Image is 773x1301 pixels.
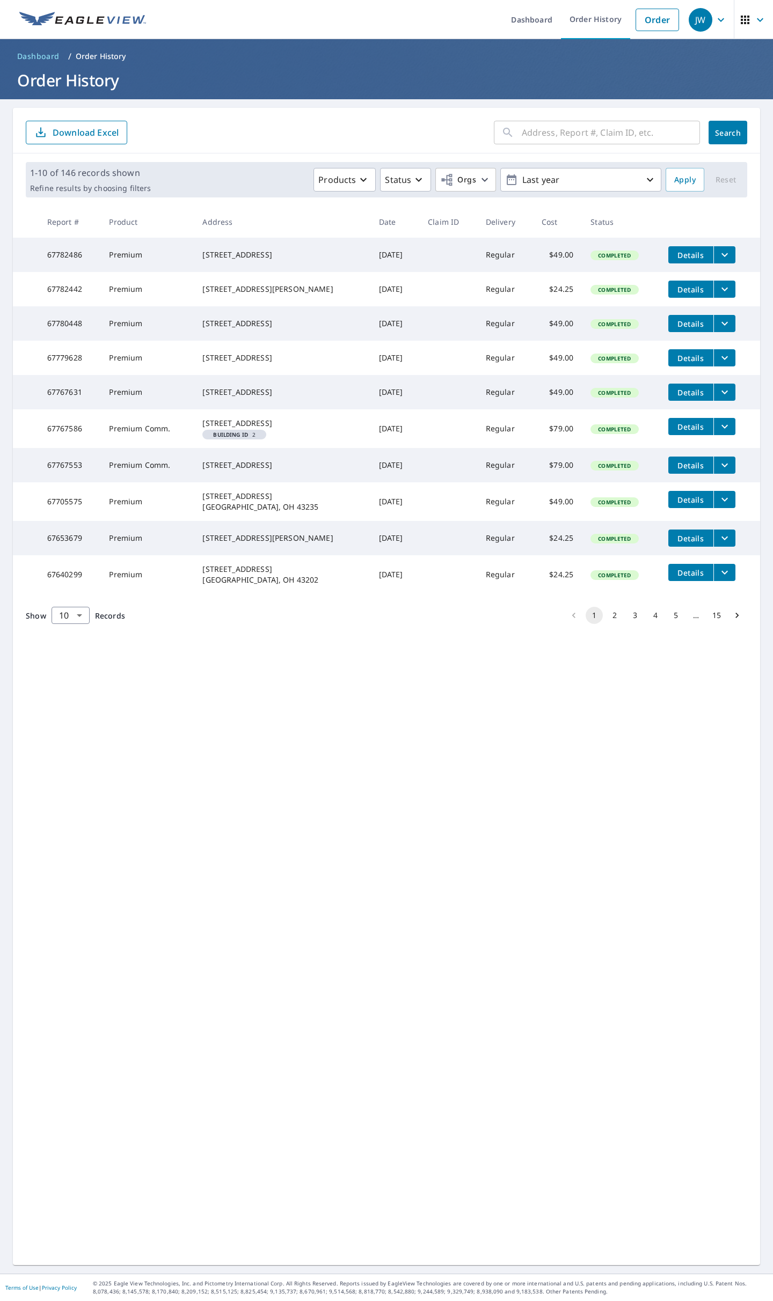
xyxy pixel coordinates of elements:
[30,183,151,193] p: Refine results by choosing filters
[370,521,420,555] td: [DATE]
[95,611,125,621] span: Records
[564,607,747,624] nav: pagination navigation
[689,8,712,32] div: JW
[17,51,60,62] span: Dashboard
[202,284,361,295] div: [STREET_ADDRESS][PERSON_NAME]
[592,355,637,362] span: Completed
[675,495,707,505] span: Details
[636,9,679,31] a: Order
[477,341,533,375] td: Regular
[477,409,533,448] td: Regular
[666,168,704,192] button: Apply
[522,117,700,148] input: Address, Report #, Claim ID, etc.
[592,425,637,433] span: Completed
[100,206,194,238] th: Product
[380,168,431,192] button: Status
[100,521,194,555] td: Premium
[370,306,420,341] td: [DATE]
[668,564,713,581] button: detailsBtn-67640299
[592,286,637,293] span: Completed
[39,341,101,375] td: 67779628
[592,252,637,259] span: Completed
[52,600,90,630] div: 10
[668,457,713,474] button: detailsBtn-67767553
[370,341,420,375] td: [DATE]
[100,448,194,482] td: Premium Comm.
[586,607,603,624] button: page 1
[202,249,361,260] div: [STREET_ADDRESS]
[39,448,101,482] td: 67767553
[533,482,582,521] td: $49.00
[713,349,735,366] button: filesDropdownBtn-67779628
[100,375,194,409] td: Premium
[500,168,661,192] button: Last year
[100,238,194,272] td: Premium
[39,482,101,521] td: 67705575
[647,607,664,624] button: Go to page 4
[668,315,713,332] button: detailsBtn-67780448
[194,206,370,238] th: Address
[100,409,194,448] td: Premium Comm.
[675,284,707,295] span: Details
[213,432,248,437] em: Building ID
[675,422,707,432] span: Details
[675,250,707,260] span: Details
[533,341,582,375] td: $49.00
[675,460,707,471] span: Details
[5,1284,39,1291] a: Terms of Use
[713,315,735,332] button: filesDropdownBtn-67780448
[202,387,361,398] div: [STREET_ADDRESS]
[370,206,420,238] th: Date
[533,272,582,306] td: $24.25
[592,320,637,328] span: Completed
[518,171,644,189] p: Last year
[435,168,496,192] button: Orgs
[592,498,637,506] span: Completed
[39,272,101,306] td: 67782442
[5,1284,77,1291] p: |
[668,384,713,401] button: detailsBtn-67767631
[592,571,637,579] span: Completed
[533,448,582,482] td: $79.00
[477,448,533,482] td: Regular
[477,206,533,238] th: Delivery
[668,246,713,263] button: detailsBtn-67782486
[13,69,760,91] h1: Order History
[477,375,533,409] td: Regular
[592,462,637,469] span: Completed
[100,306,194,341] td: Premium
[675,568,707,578] span: Details
[13,48,64,65] a: Dashboard
[93,1280,768,1296] p: © 2025 Eagle View Technologies, Inc. and Pictometry International Corp. All Rights Reserved. Repo...
[370,238,420,272] td: [DATE]
[592,535,637,542] span: Completed
[668,281,713,298] button: detailsBtn-67782442
[207,432,262,437] span: 2
[709,121,747,144] button: Search
[100,555,194,594] td: Premium
[606,607,623,624] button: Go to page 2
[202,491,361,512] div: [STREET_ADDRESS] [GEOGRAPHIC_DATA], OH 43235
[533,521,582,555] td: $24.25
[26,121,127,144] button: Download Excel
[76,51,126,62] p: Order History
[533,555,582,594] td: $24.25
[582,206,660,238] th: Status
[713,281,735,298] button: filesDropdownBtn-67782442
[370,375,420,409] td: [DATE]
[39,306,101,341] td: 67780448
[668,491,713,508] button: detailsBtn-67705575
[675,319,707,329] span: Details
[39,409,101,448] td: 67767586
[688,610,705,621] div: …
[39,555,101,594] td: 67640299
[533,375,582,409] td: $49.00
[713,384,735,401] button: filesDropdownBtn-67767631
[100,272,194,306] td: Premium
[668,349,713,366] button: detailsBtn-67779628
[52,607,90,624] div: Show 10 records
[713,491,735,508] button: filesDropdownBtn-67705575
[313,168,376,192] button: Products
[713,530,735,547] button: filesDropdownBtn-67653679
[717,128,739,138] span: Search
